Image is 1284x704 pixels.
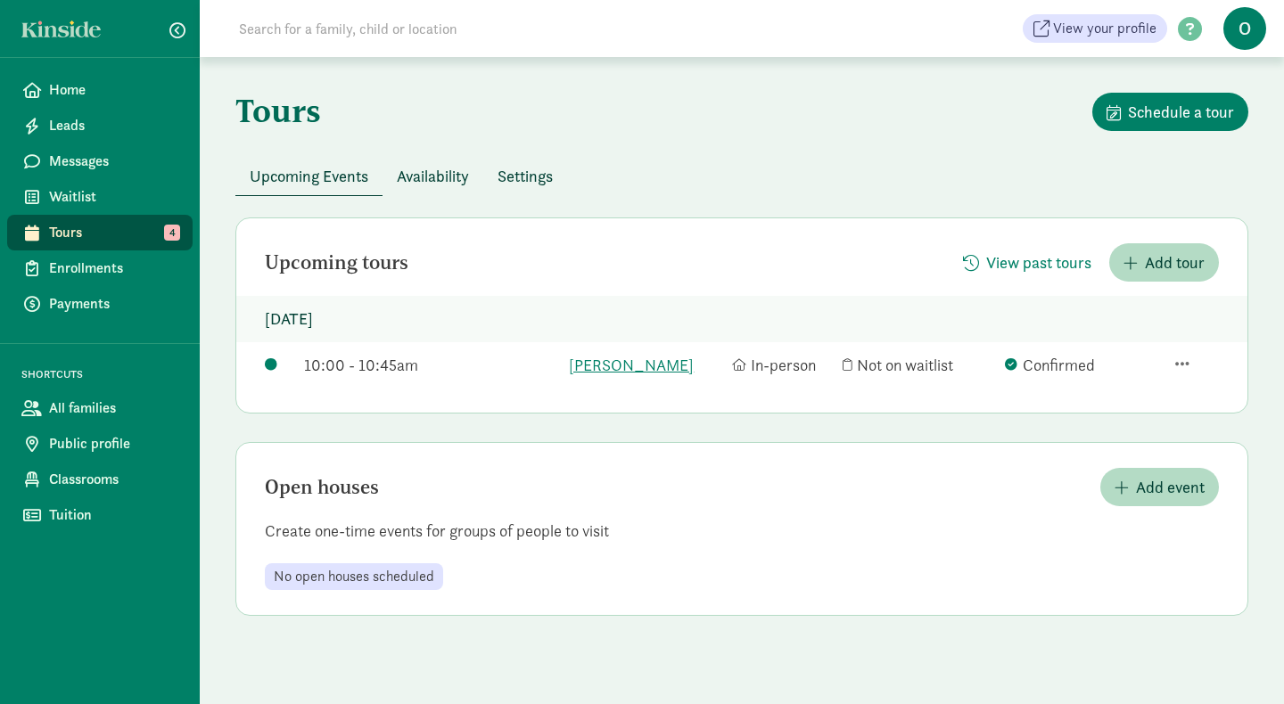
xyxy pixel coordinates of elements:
[1145,250,1205,274] span: Add tour
[7,462,193,497] a: Classrooms
[49,258,178,279] span: Enrollments
[986,250,1091,274] span: View past tours
[732,353,835,377] div: In-person
[1223,7,1266,50] span: O
[949,243,1106,282] button: View past tours
[7,286,193,322] a: Payments
[1005,353,1158,377] div: Confirmed
[49,222,178,243] span: Tours
[483,157,567,195] button: Settings
[7,72,193,108] a: Home
[49,469,178,490] span: Classrooms
[7,143,193,179] a: Messages
[1100,468,1219,506] button: Add event
[1128,100,1234,124] span: Schedule a tour
[1136,475,1205,499] span: Add event
[397,164,469,188] span: Availability
[265,477,379,498] h2: Open houses
[949,253,1106,274] a: View past tours
[1195,618,1284,704] iframe: Chat Widget
[7,215,193,250] a: Tours 4
[236,520,1247,542] p: Create one-time events for groups of people to visit
[304,353,560,377] div: 10:00 - 10:45am
[1092,93,1248,131] button: Schedule a tour
[1109,243,1219,282] button: Add tour
[49,504,178,526] span: Tuition
[49,186,178,208] span: Waitlist
[265,252,408,274] h2: Upcoming tours
[49,151,178,172] span: Messages
[569,353,722,377] a: [PERSON_NAME]
[49,433,178,454] span: Public profile
[49,293,178,315] span: Payments
[49,79,178,101] span: Home
[235,157,383,195] button: Upcoming Events
[383,157,483,195] button: Availability
[235,93,321,128] h1: Tours
[7,250,193,286] a: Enrollments
[7,426,193,462] a: Public profile
[7,497,193,533] a: Tuition
[250,164,368,188] span: Upcoming Events
[228,11,728,46] input: Search for a family, child or location
[7,108,193,143] a: Leads
[274,569,434,585] span: No open houses scheduled
[498,164,553,188] span: Settings
[843,353,996,377] div: Not on waitlist
[1023,14,1167,43] a: View your profile
[236,296,1247,342] p: [DATE]
[49,115,178,136] span: Leads
[49,397,178,419] span: All families
[1053,18,1156,39] span: View your profile
[7,390,193,426] a: All families
[164,225,180,241] span: 4
[7,179,193,215] a: Waitlist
